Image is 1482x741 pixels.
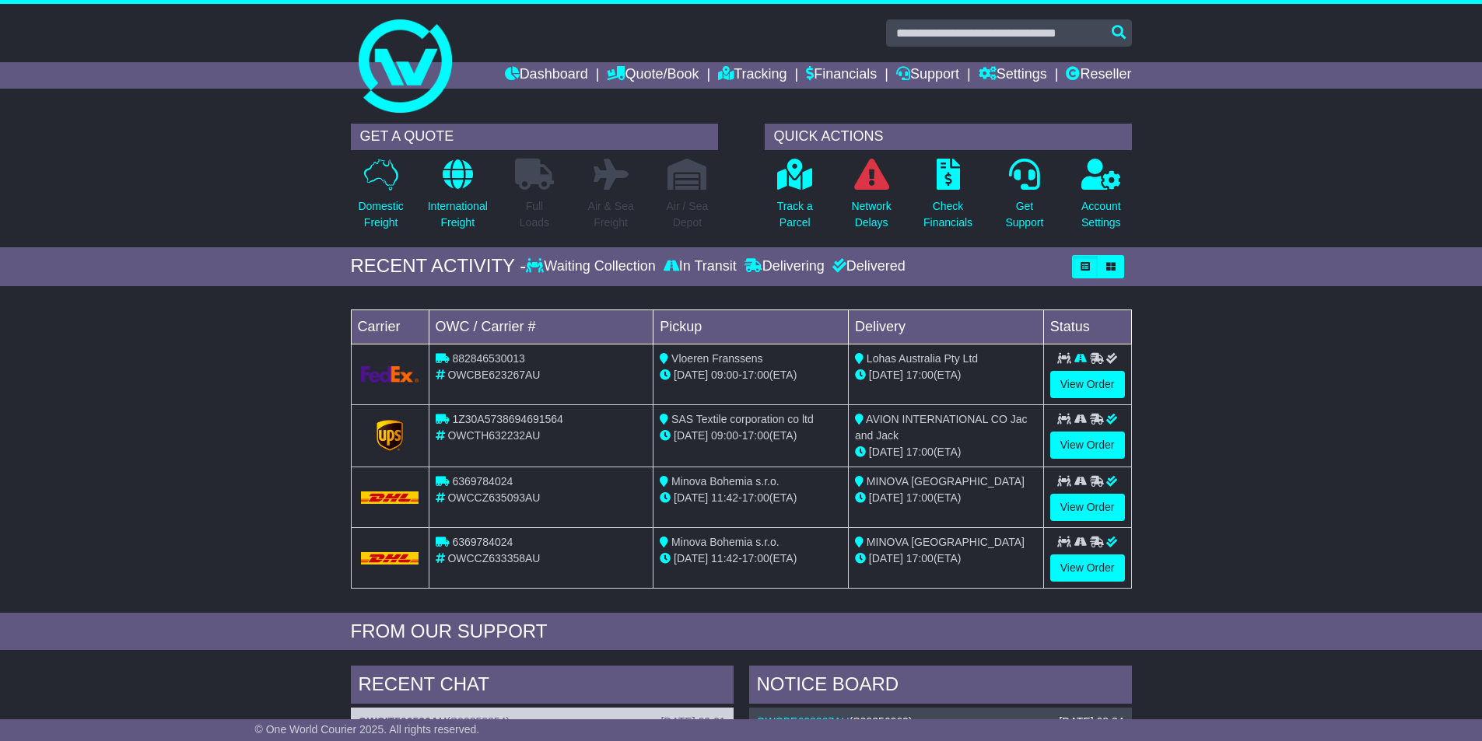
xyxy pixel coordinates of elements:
[742,491,769,504] span: 17:00
[742,429,769,442] span: 17:00
[452,475,513,488] span: 6369784024
[749,666,1132,708] div: NOTICE BOARD
[660,490,842,506] div: - (ETA)
[1050,554,1125,582] a: View Order
[1005,198,1043,231] p: Get Support
[674,429,708,442] span: [DATE]
[428,198,488,231] p: International Freight
[660,258,741,275] div: In Transit
[1050,494,1125,521] a: View Order
[588,198,634,231] p: Air & Sea Freight
[427,158,489,239] a: InternationalFreight
[351,124,718,150] div: GET A QUOTE
[896,62,959,89] a: Support
[351,666,734,708] div: RECENT CHAT
[671,413,814,425] span: SAS Textile corporation co ltd
[361,366,419,383] img: GetCarrierServiceLogo
[660,428,842,444] div: - (ETA)
[867,536,1025,548] span: MINOVA [GEOGRAPHIC_DATA]
[674,369,708,381] span: [DATE]
[906,552,934,564] span: 17:00
[855,490,1037,506] div: (ETA)
[452,352,524,365] span: 882846530013
[855,551,1037,567] div: (ETA)
[660,551,842,567] div: - (ETA)
[351,309,429,344] td: Carrier
[515,198,554,231] p: Full Loads
[711,429,738,442] span: 09:00
[1081,198,1121,231] p: Account Settings
[869,491,903,504] span: [DATE]
[757,715,850,728] a: OWCBE623267AU
[660,367,842,383] div: - (ETA)
[757,715,1124,729] div: ( )
[829,258,906,275] div: Delivered
[853,715,909,728] span: S00256262
[711,491,738,504] span: 11:42
[526,258,659,275] div: Waiting Collection
[447,429,540,442] span: OWCTH632232AU
[667,198,709,231] p: Air / Sea Depot
[711,369,738,381] span: 09:00
[671,475,780,488] span: Minova Bohemia s.r.o.
[450,715,506,728] span: S00253354
[607,62,699,89] a: Quote/Book
[452,536,513,548] span: 6369784024
[869,369,903,381] span: [DATE]
[660,715,725,729] div: [DATE] 09:21
[776,158,814,239] a: Track aParcel
[447,369,540,381] span: OWCBE623267AU
[923,198,972,231] p: Check Financials
[429,309,653,344] td: OWC / Carrier #
[447,491,540,504] span: OWCCZ635093AU
[671,536,780,548] span: Minova Bohemia s.r.o.
[1081,158,1122,239] a: AccountSettings
[359,715,447,728] a: OWCIT590530AU
[255,723,480,736] span: © One World Courier 2025. All rights reserved.
[1043,309,1131,344] td: Status
[906,446,934,458] span: 17:00
[1066,62,1131,89] a: Reseller
[505,62,588,89] a: Dashboard
[979,62,1047,89] a: Settings
[906,491,934,504] span: 17:00
[671,352,763,365] span: Vloeren Franssens
[452,413,562,425] span: 1Z30A5738694691564
[855,413,1028,442] span: AVION INTERNATIONAL CO Jac and Jack
[653,309,849,344] td: Pickup
[1059,715,1123,729] div: [DATE] 08:34
[869,552,903,564] span: [DATE]
[765,124,1132,150] div: QUICK ACTIONS
[447,552,540,564] span: OWCCZ633358AU
[855,367,1037,383] div: (ETA)
[848,309,1043,344] td: Delivery
[377,420,403,451] img: GetCarrierServiceLogo
[711,552,738,564] span: 11:42
[674,552,708,564] span: [DATE]
[359,715,726,729] div: ( )
[806,62,877,89] a: Financials
[867,352,978,365] span: Lohas Australia Pty Ltd
[906,369,934,381] span: 17:00
[1050,371,1125,398] a: View Order
[351,255,527,278] div: RECENT ACTIVITY -
[674,491,708,504] span: [DATE]
[742,369,769,381] span: 17:00
[855,444,1037,460] div: (ETA)
[718,62,787,89] a: Tracking
[741,258,829,275] div: Delivering
[1004,158,1044,239] a: GetSupport
[777,198,813,231] p: Track a Parcel
[358,198,403,231] p: Domestic Freight
[351,620,1132,643] div: FROM OUR SUPPORT
[850,158,892,239] a: NetworkDelays
[742,552,769,564] span: 17:00
[851,198,891,231] p: Network Delays
[869,446,903,458] span: [DATE]
[357,158,404,239] a: DomesticFreight
[361,491,419,504] img: DHL.png
[923,158,973,239] a: CheckFinancials
[361,552,419,564] img: DHL.png
[1050,432,1125,459] a: View Order
[867,475,1025,488] span: MINOVA [GEOGRAPHIC_DATA]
